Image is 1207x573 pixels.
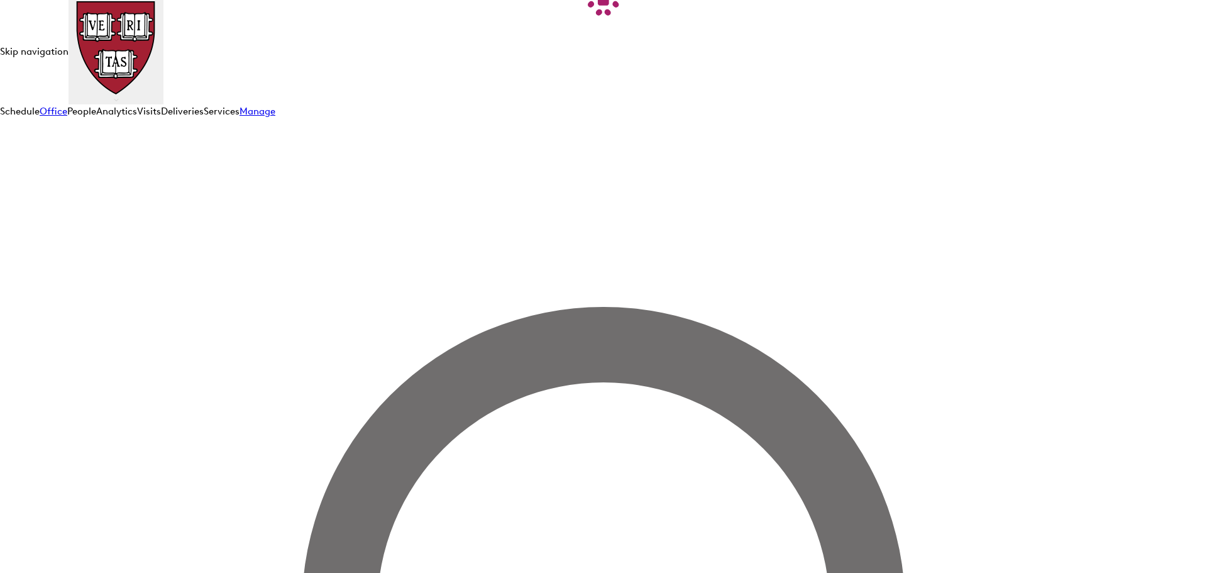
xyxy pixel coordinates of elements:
[96,106,137,117] a: Analytics
[40,106,67,117] a: Office
[161,106,204,117] a: Deliveries
[204,106,240,117] a: Services
[240,106,275,117] a: Manage
[137,106,161,117] a: Visits
[67,106,96,117] a: People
